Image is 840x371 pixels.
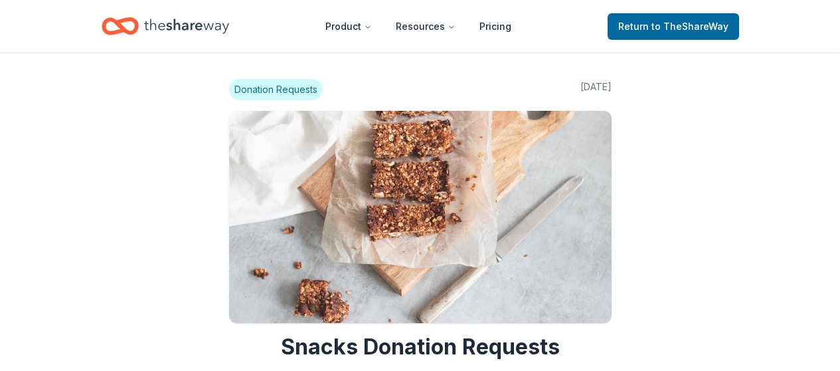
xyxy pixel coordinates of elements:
a: Home [102,11,229,42]
nav: Main [315,11,522,42]
span: Donation Requests [229,79,323,100]
span: Return [618,19,728,35]
span: [DATE] [580,79,612,100]
span: to TheShareWay [651,21,728,32]
img: Image for Snacks Donation Requests [229,111,612,323]
a: Pricing [469,13,522,40]
h1: Snacks Donation Requests [229,334,612,360]
a: Returnto TheShareWay [608,13,739,40]
button: Product [315,13,382,40]
button: Resources [385,13,466,40]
